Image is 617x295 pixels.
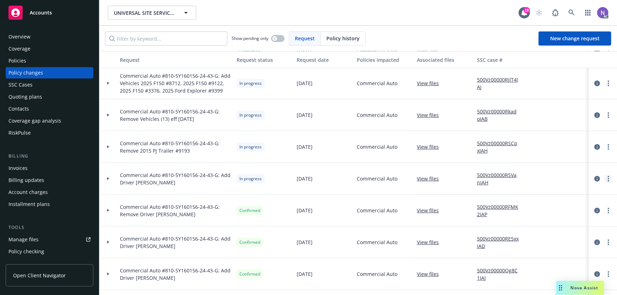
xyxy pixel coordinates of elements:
[297,56,351,64] div: Request date
[593,143,601,151] a: circleInformation
[239,80,262,87] span: In progress
[357,175,397,182] span: Commercial Auto
[357,270,397,278] span: Commercial Auto
[477,267,524,282] a: 500Vz00000Qg8C1IAJ
[6,115,93,126] a: Coverage gap analysis
[6,246,93,257] a: Policy checking
[604,175,613,183] a: more
[120,72,231,94] span: Commercial Auto #810-5Y160156-24-43-G: Add Vehicles 2025 F150 #8712, 2025 F150 #9122, 2025 F150 #...
[120,56,231,64] div: Request
[6,127,93,138] a: RiskPulse
[6,234,93,245] a: Manage files
[99,163,117,195] div: Toggle Row Expanded
[239,112,262,118] span: In progress
[550,35,600,42] span: New change request
[297,143,313,151] span: [DATE]
[105,31,227,46] input: Filter by keyword...
[593,111,601,119] a: circleInformation
[604,79,613,88] a: more
[294,51,354,68] button: Request date
[597,7,609,18] img: photo
[120,171,231,186] span: Commercial Auto #810-5Y160156-24-43-G: Add Driver [PERSON_NAME]
[6,79,93,90] a: SSC Cases
[6,103,93,114] a: Contacts
[593,238,601,247] a: circleInformation
[108,6,196,20] button: UNIVERSAL SITE SERVICES, INC
[417,207,444,214] a: View files
[539,31,611,46] a: New change request
[6,55,93,66] a: Policies
[6,258,93,269] a: Manage exposures
[99,131,117,163] div: Toggle Row Expanded
[6,199,93,210] a: Installment plans
[297,111,313,119] span: [DATE]
[417,175,444,182] a: View files
[297,238,313,246] span: [DATE]
[477,171,524,186] a: 500Vz00000RSVanIAH
[593,206,601,215] a: circleInformation
[357,143,397,151] span: Commercial Auto
[120,203,231,218] span: Commercial Auto #810-5Y160156-24-43-G: Remove Driver [PERSON_NAME]
[6,91,93,102] a: Quoting plans
[8,258,53,269] div: Manage exposures
[354,51,414,68] button: Policies impacted
[8,103,29,114] div: Contacts
[239,271,260,277] span: Confirmed
[6,31,93,42] a: Overview
[417,238,444,246] a: View files
[477,108,524,123] a: 500Vz00000RkadoIAB
[99,258,117,290] div: Toggle Row Expanded
[297,175,313,182] span: [DATE]
[417,56,471,64] div: Associated files
[8,91,42,102] div: Quoting plans
[357,56,411,64] div: Policies impacted
[524,7,530,13] div: 19
[474,51,527,68] button: SSC case #
[357,79,397,87] span: Commercial Auto
[477,76,524,91] a: 500Vz00000RjlT4IAJ
[417,111,444,119] a: View files
[8,246,44,257] div: Policy checking
[414,51,474,68] button: Associated files
[6,43,93,54] a: Coverage
[297,270,313,278] span: [DATE]
[120,108,231,123] span: Commercial Auto #810-5Y160156-24-43-G: Remove Vehicles (13) eff [DATE]
[239,207,260,214] span: Confirmed
[556,281,565,295] div: Drag to move
[297,79,313,87] span: [DATE]
[604,206,613,215] a: more
[120,235,231,250] span: Commercial Auto #810-5Y160156-24-43-G: Add Driver [PERSON_NAME]
[232,35,268,41] span: Show pending only
[548,6,563,20] a: Report a Bug
[99,67,117,99] div: Toggle Row Expanded
[8,43,30,54] div: Coverage
[8,55,26,66] div: Policies
[477,235,524,250] a: 500Vz00000RE5xxIAD
[8,199,50,210] div: Installment plans
[8,79,33,90] div: SSC Cases
[6,163,93,174] a: Invoices
[295,35,315,42] span: Request
[604,238,613,247] a: more
[581,6,595,20] a: Switch app
[6,3,93,23] a: Accounts
[30,10,52,16] span: Accounts
[565,6,579,20] a: Search
[8,234,39,245] div: Manage files
[604,143,613,151] a: more
[117,51,234,68] button: Request
[477,203,524,218] a: 500Vz00000RFMK2IAP
[357,111,397,119] span: Commercial Auto
[234,51,294,68] button: Request status
[532,6,546,20] a: Start snowing
[571,285,599,291] span: Nova Assist
[8,175,44,186] div: Billing updates
[326,35,360,42] span: Policy history
[556,281,604,295] button: Nova Assist
[593,175,601,183] a: circleInformation
[120,140,231,154] span: Commercial Auto #810-5Y160156-24-43-G: Remove 2015 PJ Trailer #9193
[6,187,93,198] a: Account charges
[6,153,93,160] div: Billing
[8,127,31,138] div: RiskPulse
